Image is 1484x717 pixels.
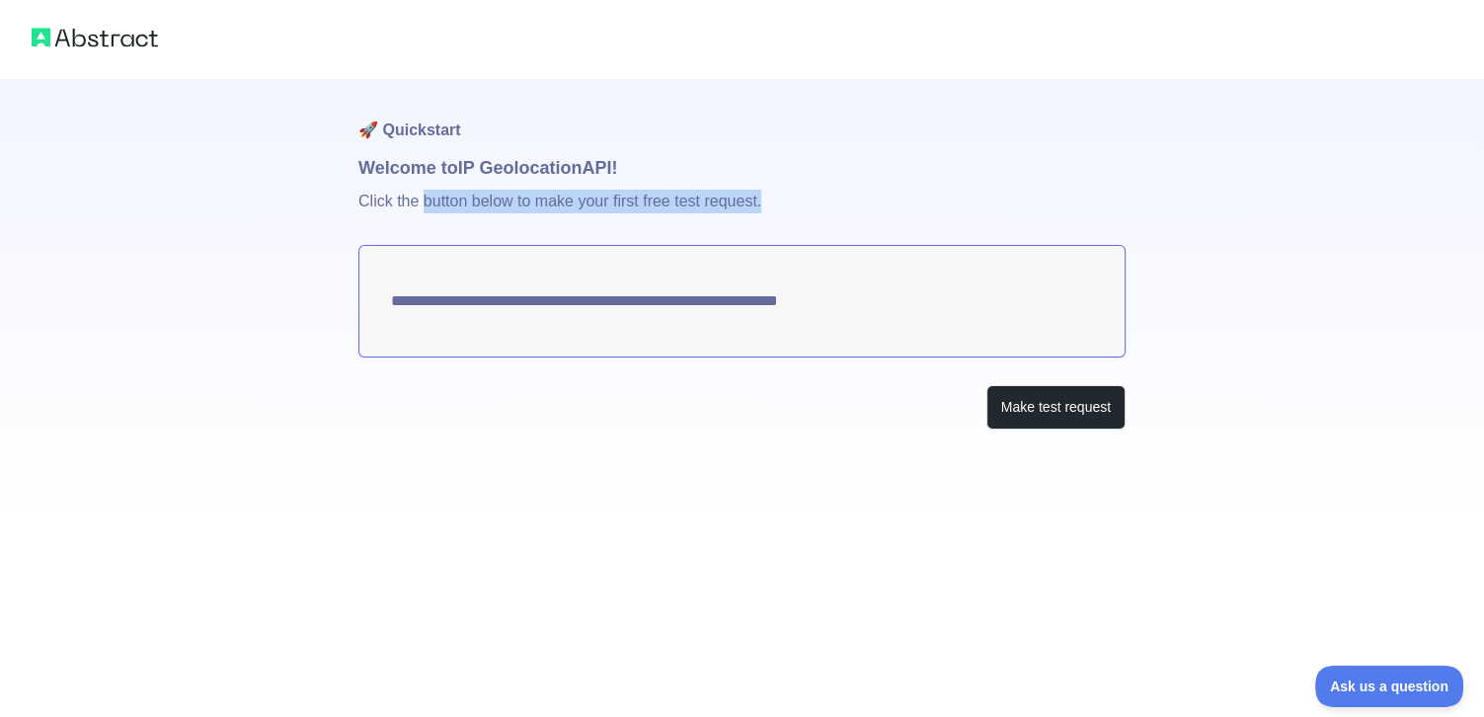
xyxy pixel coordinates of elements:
[358,154,1126,182] h1: Welcome to IP Geolocation API!
[986,385,1126,430] button: Make test request
[358,79,1126,154] h1: 🚀 Quickstart
[358,182,1126,245] p: Click the button below to make your first free test request.
[1315,666,1464,707] iframe: Toggle Customer Support
[32,24,158,51] img: Abstract logo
